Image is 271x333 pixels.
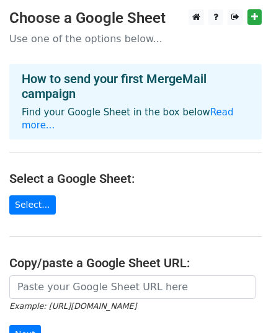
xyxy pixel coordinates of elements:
h4: Copy/paste a Google Sheet URL: [9,255,262,270]
h4: Select a Google Sheet: [9,171,262,186]
small: Example: [URL][DOMAIN_NAME] [9,301,136,311]
h4: How to send your first MergeMail campaign [22,71,249,101]
h3: Choose a Google Sheet [9,9,262,27]
p: Use one of the options below... [9,32,262,45]
p: Find your Google Sheet in the box below [22,106,249,132]
input: Paste your Google Sheet URL here [9,275,255,299]
a: Read more... [22,107,234,131]
a: Select... [9,195,56,215]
